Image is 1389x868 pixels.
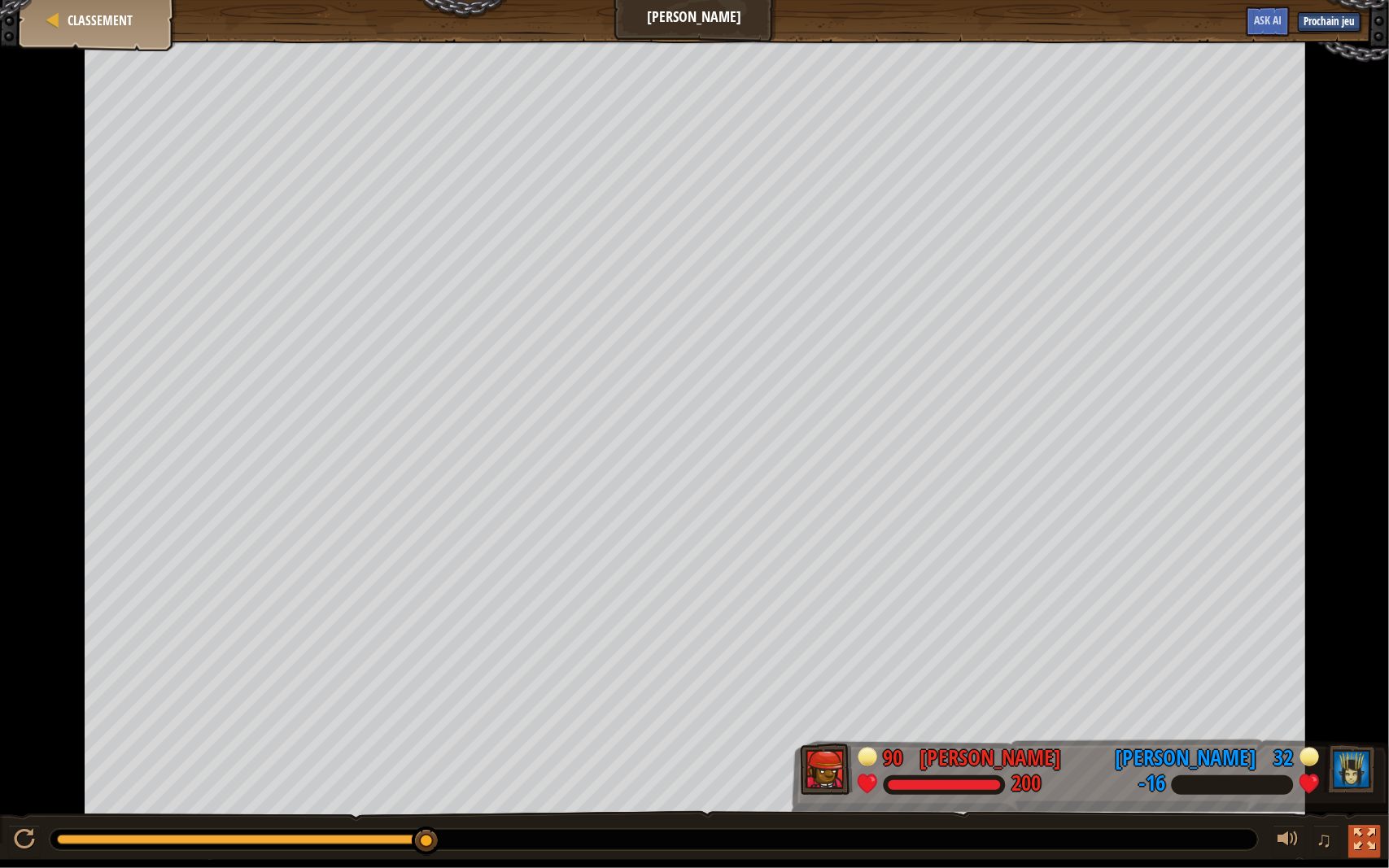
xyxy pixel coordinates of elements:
[1254,12,1282,28] span: Ask AI
[1273,825,1305,858] button: Ajuster le volume
[1246,7,1290,37] button: Ask AI
[1324,744,1377,795] img: thang_avatar_frame.png
[1138,774,1165,796] div: -16
[1116,743,1257,774] div: [PERSON_NAME]
[1269,743,1294,765] div: 32
[1348,825,1381,858] button: Basculer en plein écran
[884,743,908,765] div: 90
[1011,774,1041,796] div: 200
[1317,827,1333,852] span: ♫
[1313,825,1341,858] button: ♫
[68,11,133,29] span: Classement
[1298,12,1361,32] button: Prochain jeu
[800,744,853,795] img: thang_avatar_frame.png
[920,743,1062,774] div: [PERSON_NAME]
[63,11,133,29] a: Classement
[8,825,41,858] button: Ctrl + P: Pause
